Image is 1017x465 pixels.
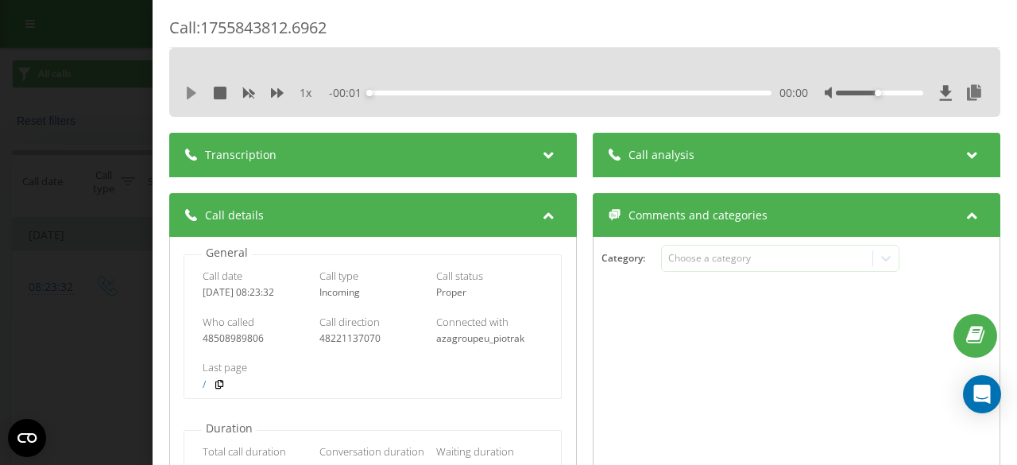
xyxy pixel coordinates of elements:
div: azagroupeu_piotrak [436,333,543,344]
span: Call date [203,269,242,283]
span: Transcription [205,147,276,163]
span: Who called [203,315,254,329]
div: [DATE] 08:23:32 [203,287,309,298]
span: Proper [436,285,466,299]
span: Call status [436,269,483,283]
span: Total call duration [203,444,286,459]
p: Duration [202,420,257,436]
span: Waiting duration [436,444,514,459]
div: 48508989806 [203,333,309,344]
div: Accessibility label [366,90,373,96]
span: Call type [319,269,358,283]
span: Incoming [319,285,360,299]
span: 1 x [300,85,311,101]
div: Accessibility label [876,90,882,96]
div: Call : 1755843812.6962 [169,17,1000,48]
span: - 00:01 [329,85,369,101]
span: Call details [205,207,264,223]
div: Open Intercom Messenger [963,375,1001,413]
p: General [202,245,252,261]
span: Call direction [319,315,380,329]
span: Connected with [436,315,508,329]
a: / [203,379,206,390]
span: Call analysis [628,147,694,163]
div: Choose a category [668,252,867,265]
span: Conversation duration [319,444,424,459]
h4: Category : [601,253,661,264]
div: 48221137070 [319,333,426,344]
span: Comments and categories [628,207,768,223]
button: Open CMP widget [8,419,46,457]
span: Last page [203,360,247,374]
span: 00:00 [779,85,808,101]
